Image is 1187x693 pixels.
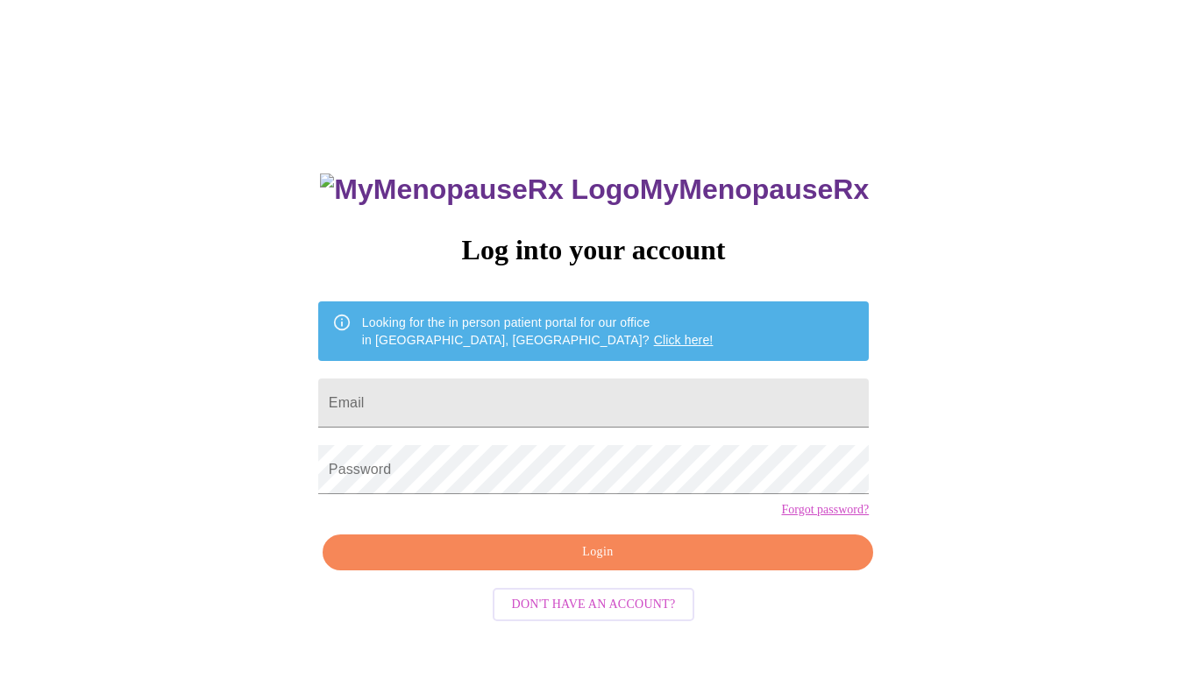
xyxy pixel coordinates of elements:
span: Login [343,541,853,563]
button: Don't have an account? [493,588,695,622]
div: Looking for the in person patient portal for our office in [GEOGRAPHIC_DATA], [GEOGRAPHIC_DATA]? [362,307,714,356]
h3: Log into your account [318,234,869,266]
span: Don't have an account? [512,594,676,616]
img: MyMenopauseRx Logo [320,173,639,206]
button: Login [323,534,873,570]
a: Click here! [654,333,714,347]
a: Don't have an account? [488,596,700,611]
h3: MyMenopauseRx [320,173,869,206]
a: Forgot password? [781,503,869,517]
